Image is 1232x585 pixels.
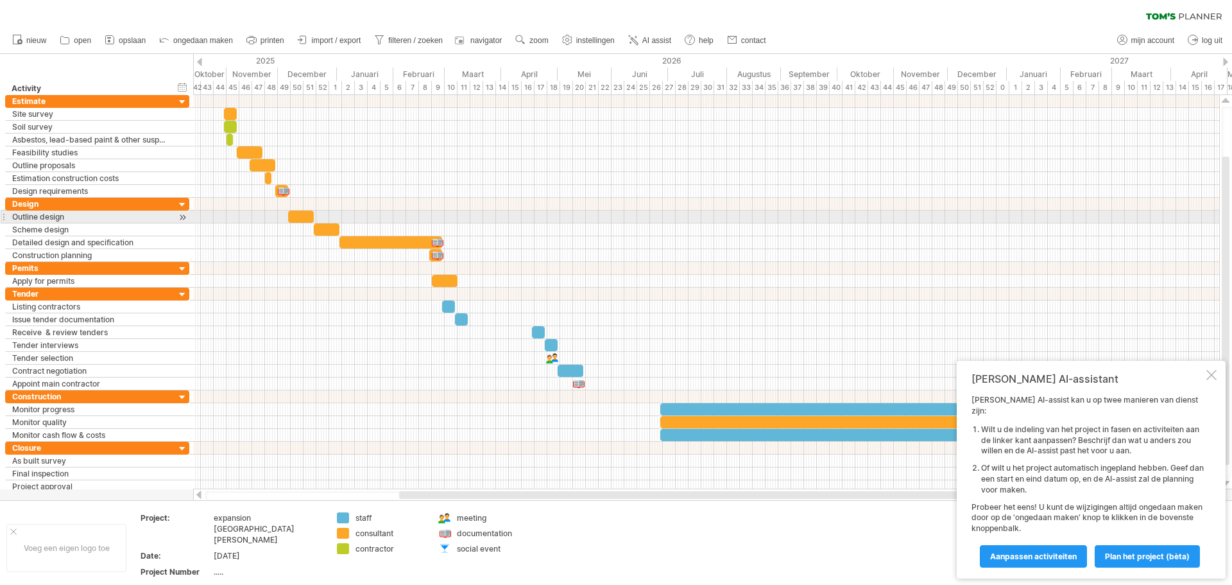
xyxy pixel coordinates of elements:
[920,81,932,94] div: 47
[173,36,233,45] span: ongedaan maken
[12,390,169,403] div: Construction
[699,36,714,45] span: help
[907,81,920,94] div: 46
[612,67,668,81] div: Juni 2026
[9,32,50,49] a: nieuw
[12,365,169,377] div: Contract negotiation
[74,36,91,45] span: open
[1035,81,1048,94] div: 3
[419,81,432,94] div: 8
[12,403,169,415] div: Monitor progress
[12,82,168,95] div: Activity
[781,67,837,81] div: September 2026
[12,236,169,249] div: Detailed design and specification
[12,134,169,146] div: Asbestos, lead-based paint & other suspect materials
[457,543,527,554] div: social event
[12,223,169,236] div: Scheme design
[214,550,321,561] div: [DATE]
[265,81,278,94] div: 48
[12,249,169,261] div: Construction planning
[990,552,1077,561] span: Aanpassen activiteiten
[681,32,717,49] a: help
[355,512,425,523] div: staff
[239,81,252,94] div: 46
[156,32,237,49] a: ongedaan maken
[6,524,126,572] div: Voeg een eigen logo toe
[227,67,278,81] div: November 2025
[12,313,169,326] div: Issue tender documentation
[980,545,1087,568] a: Aanpassen activiteiten
[483,81,496,94] div: 13
[778,81,791,94] div: 36
[727,67,781,81] div: Augustus 2026
[12,185,169,197] div: Design requirements
[573,81,586,94] div: 20
[1185,32,1226,49] a: log uit
[1189,81,1202,94] div: 15
[642,36,671,45] span: AI assist
[141,566,211,577] div: Project Number
[470,81,483,94] div: 12
[12,198,169,210] div: Design
[12,442,169,454] div: Closure
[817,81,830,94] div: 39
[868,81,881,94] div: 43
[214,566,321,577] div: .....
[894,67,948,81] div: November 2026
[837,67,894,81] div: Oktober 2026
[12,275,169,287] div: Apply for permits
[243,32,288,49] a: printen
[1105,552,1190,561] span: Plan het project (bèta)
[958,81,971,94] div: 50
[1112,81,1125,94] div: 9
[406,81,419,94] div: 7
[727,81,740,94] div: 32
[12,378,169,390] div: Appoint main contractor
[997,81,1009,94] div: 0
[932,81,945,94] div: 48
[214,512,321,545] div: expansion [GEOGRAPHIC_DATA][PERSON_NAME]
[141,550,211,561] div: Date:
[432,81,445,94] div: 9
[312,36,361,45] span: import / export
[278,67,337,81] div: December 2025
[981,424,1204,457] li: Wilt u de indeling van het project in fasen en activiteiten aan de linker kant aanpassen? Beschri...
[753,81,766,94] div: 34
[625,32,675,49] a: AI assist
[329,81,342,94] div: 1
[12,108,169,120] div: Site survey
[547,81,560,94] div: 18
[984,81,997,94] div: 52
[26,36,46,45] span: nieuw
[316,81,329,94] div: 52
[12,262,169,274] div: Pemits
[1061,81,1074,94] div: 5
[1151,81,1163,94] div: 12
[971,81,984,94] div: 51
[355,543,425,554] div: contractor
[701,81,714,94] div: 30
[12,95,169,107] div: Estimate
[453,32,506,49] a: navigator
[12,326,169,338] div: Receive & review tenders
[355,528,425,539] div: consultant
[981,463,1204,495] li: Of wilt u het project automatisch ingepland hebben. Geef dan een start en eind datum op, en de AI...
[355,81,368,94] div: 3
[945,81,958,94] div: 49
[12,288,169,300] div: Tender
[12,301,169,313] div: Listing contractors
[1112,67,1171,81] div: Maart 2027
[252,81,265,94] div: 47
[1099,81,1112,94] div: 8
[560,81,573,94] div: 19
[393,67,445,81] div: Februari 2026
[101,32,150,49] a: opslaan
[668,67,727,81] div: Juli 2026
[501,67,558,81] div: April 2026
[948,67,1007,81] div: December 2026
[1048,81,1061,94] div: 4
[1131,36,1174,45] span: mijn account
[830,81,843,94] div: 40
[188,81,201,94] div: 42
[535,81,547,94] div: 17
